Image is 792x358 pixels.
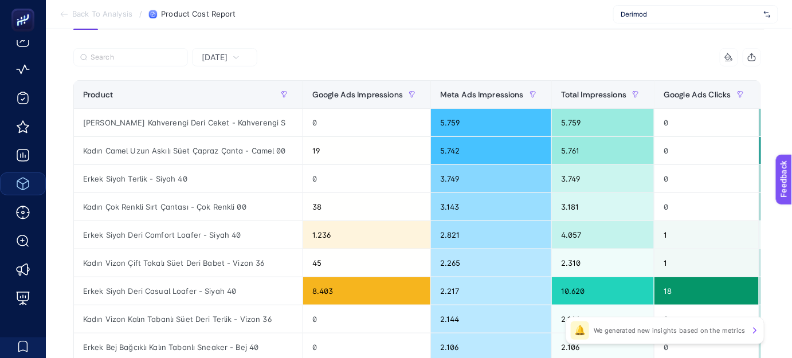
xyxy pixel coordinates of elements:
[74,165,303,192] div: Erkek Siyah Terlik - Siyah 40
[74,305,303,333] div: Kadın Vizon Kalın Tabanlı Süet Deri Terlik - Vizon 36
[303,109,430,136] div: 0
[664,90,731,99] span: Google Ads Clicks
[139,9,142,18] span: /
[654,305,758,333] div: 0
[83,90,113,99] span: Product
[431,277,551,305] div: 2.217
[552,193,654,221] div: 3.181
[440,90,524,99] span: Meta Ads Impressions
[303,193,430,221] div: 38
[202,52,228,63] span: [DATE]
[552,249,654,277] div: 2.310
[654,109,758,136] div: 0
[654,193,758,221] div: 0
[74,193,303,221] div: Kadın Çok Renkli Sırt Çantası - Çok Renkli 00
[312,90,403,99] span: Google Ads Impressions
[594,326,746,335] p: We generated new insights based on the metrics
[91,53,181,62] input: Search
[303,165,430,192] div: 0
[303,277,430,305] div: 8.403
[74,221,303,249] div: Erkek Siyah Deri Comfort Loafer - Siyah 40
[431,109,551,136] div: 5.759
[303,249,430,277] div: 45
[74,249,303,277] div: Kadın Vizon Çift Tokalı Süet Deri Babet - Vizon 36
[74,277,303,305] div: Erkek Siyah Deri Casual Loafer - Siyah 40
[72,10,132,19] span: Back To Analysis
[7,3,44,13] span: Feedback
[571,321,589,340] div: 🔔
[552,277,654,305] div: 10.620
[431,305,551,333] div: 2.144
[561,90,626,99] span: Total Impressions
[621,10,759,19] span: Derimod
[764,9,771,20] img: svg%3e
[552,305,654,333] div: 2.144
[431,165,551,192] div: 3.749
[654,277,758,305] div: 18
[552,221,654,249] div: 4.057
[552,109,654,136] div: 5.759
[654,137,758,164] div: 0
[431,137,551,164] div: 5.742
[552,165,654,192] div: 3.749
[654,221,758,249] div: 1
[654,249,758,277] div: 1
[431,221,551,249] div: 2.821
[552,137,654,164] div: 5.761
[303,137,430,164] div: 19
[74,137,303,164] div: Kadın Camel Uzun Askılı Süet Çapraz Çanta - Camel 00
[303,221,430,249] div: 1.236
[161,10,236,19] span: Product Cost Report
[74,109,303,136] div: [PERSON_NAME] Kahverengi Deri Ceket - Kahverengi S
[303,305,430,333] div: 0
[654,165,758,192] div: 0
[431,249,551,277] div: 2.265
[431,193,551,221] div: 3.143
